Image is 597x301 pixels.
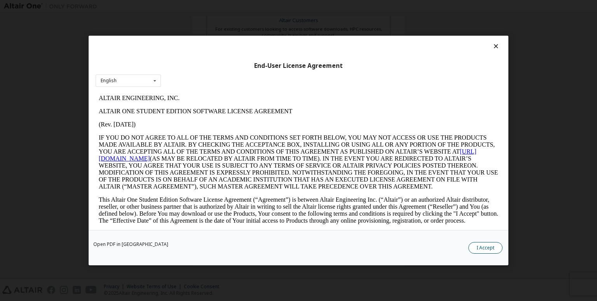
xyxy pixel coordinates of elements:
a: [URL][DOMAIN_NAME] [3,57,381,70]
p: This Altair One Student Edition Software License Agreement (“Agreement”) is between Altair Engine... [3,105,403,133]
p: ALTAIR ENGINEERING, INC. [3,3,403,10]
p: (Rev. [DATE]) [3,29,403,36]
p: ALTAIR ONE STUDENT EDITION SOFTWARE LICENSE AGREEMENT [3,16,403,23]
button: I Accept [468,242,503,254]
p: IF YOU DO NOT AGREE TO ALL OF THE TERMS AND CONDITIONS SET FORTH BELOW, YOU MAY NOT ACCESS OR USE... [3,43,403,99]
div: English [101,78,117,83]
a: Open PDF in [GEOGRAPHIC_DATA] [93,242,168,247]
div: End-User License Agreement [96,62,501,70]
